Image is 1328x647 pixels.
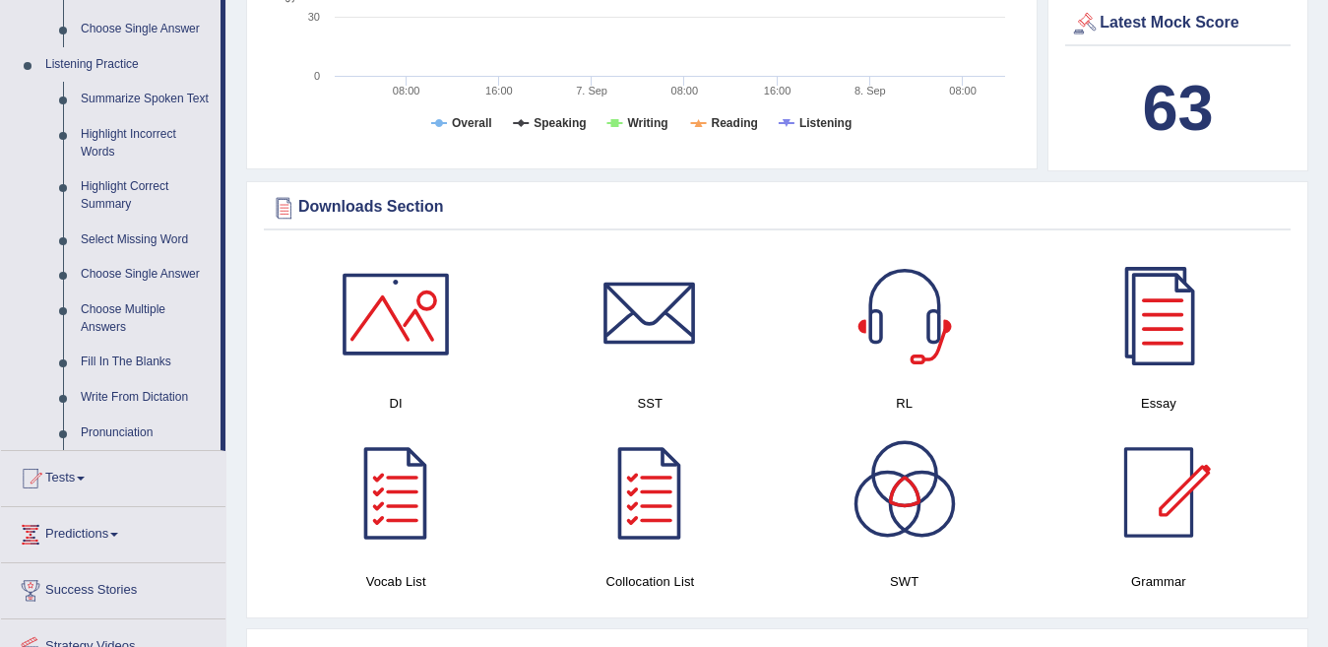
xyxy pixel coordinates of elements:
[764,85,791,97] text: 16:00
[72,416,221,451] a: Pronunciation
[671,85,699,97] text: 08:00
[314,70,320,82] text: 0
[72,12,221,47] a: Choose Single Answer
[949,85,977,97] text: 08:00
[72,117,221,169] a: Highlight Incorrect Words
[533,393,767,414] h4: SST
[72,292,221,345] a: Choose Multiple Answers
[72,380,221,416] a: Write From Dictation
[712,116,758,130] tspan: Reading
[534,116,586,130] tspan: Speaking
[72,223,221,258] a: Select Missing Word
[1042,571,1276,592] h4: Grammar
[788,393,1022,414] h4: RL
[279,393,513,414] h4: DI
[576,85,607,97] tspan: 7. Sep
[279,571,513,592] h4: Vocab List
[627,116,667,130] tspan: Writing
[36,47,221,83] a: Listening Practice
[72,345,221,380] a: Fill In The Blanks
[452,116,492,130] tspan: Overall
[788,571,1022,592] h4: SWT
[308,11,320,23] text: 30
[269,193,1286,223] div: Downloads Section
[72,257,221,292] a: Choose Single Answer
[485,85,513,97] text: 16:00
[854,85,886,97] tspan: 8. Sep
[1,507,225,556] a: Predictions
[1,563,225,613] a: Success Stories
[533,571,767,592] h4: Collocation List
[393,85,420,97] text: 08:00
[1142,72,1213,144] b: 63
[1,451,225,500] a: Tests
[1042,393,1276,414] h4: Essay
[72,169,221,222] a: Highlight Correct Summary
[799,116,852,130] tspan: Listening
[1070,9,1286,38] div: Latest Mock Score
[72,82,221,117] a: Summarize Spoken Text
